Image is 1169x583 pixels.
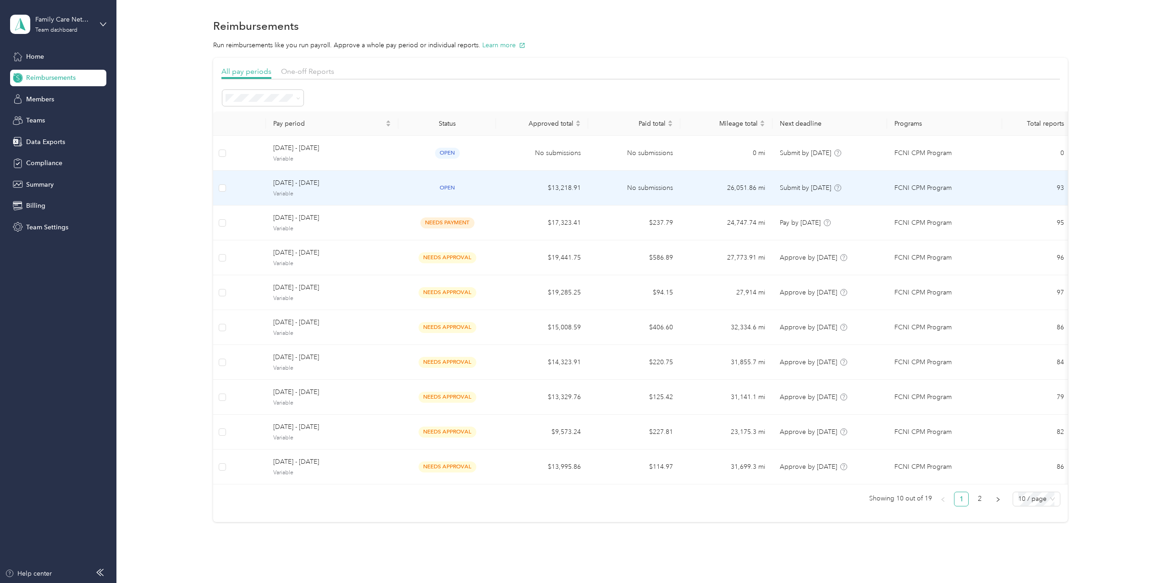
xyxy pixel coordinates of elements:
span: Pay period [273,120,384,128]
li: 2 [972,492,987,506]
span: One-off Reports [281,67,334,76]
span: caret-down [667,122,673,128]
span: Team Settings [26,222,68,232]
span: needs approval [419,357,476,367]
span: needs approval [419,461,476,472]
span: [DATE] - [DATE] [273,283,391,293]
td: 86 [1002,450,1071,484]
td: 97 [1002,275,1071,310]
span: Members [26,94,54,104]
span: caret-up [760,119,765,124]
td: $237.79 [588,205,680,240]
td: 79 [1002,380,1071,415]
td: 0 [1002,136,1071,171]
td: $94.15 [588,275,680,310]
span: FCNI CPM Program [894,392,952,402]
span: Billing [26,201,45,211]
span: Paid total [596,120,666,128]
span: [DATE] - [DATE] [273,178,391,188]
span: 10 / page [1018,492,1055,506]
span: Approve by [DATE] [780,393,837,401]
td: $13,329.76 [496,380,588,415]
td: 0 mi [680,136,772,171]
td: 82 [1002,415,1071,450]
span: [DATE] - [DATE] [273,352,391,362]
span: Approved total [503,120,573,128]
span: Variable [273,434,391,442]
span: caret-down [760,122,765,128]
span: [DATE] - [DATE] [273,387,391,397]
span: Approve by [DATE] [780,254,837,261]
td: $220.75 [588,345,680,380]
td: $9,573.24 [496,415,588,450]
span: FCNI CPM Program [894,148,952,158]
span: left [940,497,946,502]
span: Compliance [26,158,62,168]
th: Next deadline [772,111,888,136]
span: Reimbursements [26,73,76,83]
td: $114.97 [588,450,680,484]
p: Run reimbursements like you run payroll. Approve a whole pay period or individual reports. [213,40,1068,50]
th: Approved total [496,111,588,136]
span: Variable [273,364,391,372]
span: Approve by [DATE] [780,463,837,471]
th: Programs [887,111,1002,136]
span: FCNI CPM Program [894,462,952,472]
span: caret-down [386,122,391,128]
td: 96 [1002,240,1071,275]
span: caret-up [667,119,673,124]
span: needs approval [419,392,476,402]
span: Approve by [DATE] [780,358,837,366]
td: 26,051.86 mi [680,171,772,205]
button: right [991,492,1005,506]
span: Teams [26,116,45,125]
li: Previous Page [936,492,950,506]
span: Data Exports [26,137,65,147]
td: $13,995.86 [496,450,588,484]
li: Next Page [991,492,1005,506]
span: Submit by [DATE] [780,149,831,157]
h1: Reimbursements [213,21,299,31]
span: Home [26,52,44,61]
td: No submissions [496,136,588,171]
td: 86 [1002,310,1071,345]
span: [DATE] - [DATE] [273,213,391,223]
th: Paid total [588,111,680,136]
td: 95 [1002,205,1071,240]
td: 93 [1002,171,1071,205]
td: 23,175.3 mi [680,415,772,450]
div: Family Care Network [35,15,93,24]
td: 84 [1002,345,1071,380]
td: 27,914 mi [680,275,772,310]
span: caret-up [575,119,581,124]
span: [DATE] - [DATE] [273,143,391,153]
span: needs payment [420,217,474,228]
span: [DATE] - [DATE] [273,248,391,258]
div: Team dashboard [35,28,77,33]
td: $227.81 [588,415,680,450]
th: Total reports [1002,111,1071,136]
a: 1 [954,492,968,506]
span: [DATE] - [DATE] [273,422,391,432]
span: FCNI CPM Program [894,288,952,298]
span: [DATE] - [DATE] [273,317,391,328]
button: Learn more [482,40,525,50]
iframe: Everlance-gr Chat Button Frame [1118,532,1169,583]
span: Variable [273,469,391,477]
td: 31,141.1 mi [680,380,772,415]
td: No submissions [588,136,680,171]
span: needs approval [419,427,476,437]
td: $14,323.91 [496,345,588,380]
span: Pay by [DATE] [780,219,821,227]
span: Summary [26,180,54,189]
li: 1 [954,492,969,506]
button: left [936,492,950,506]
span: Approve by [DATE] [780,289,837,296]
td: $13,218.91 [496,171,588,205]
td: $17,323.41 [496,205,588,240]
span: Variable [273,399,391,407]
span: right [995,497,1001,502]
span: caret-down [575,122,581,128]
div: Status [406,120,489,128]
th: Pay period [266,111,398,136]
